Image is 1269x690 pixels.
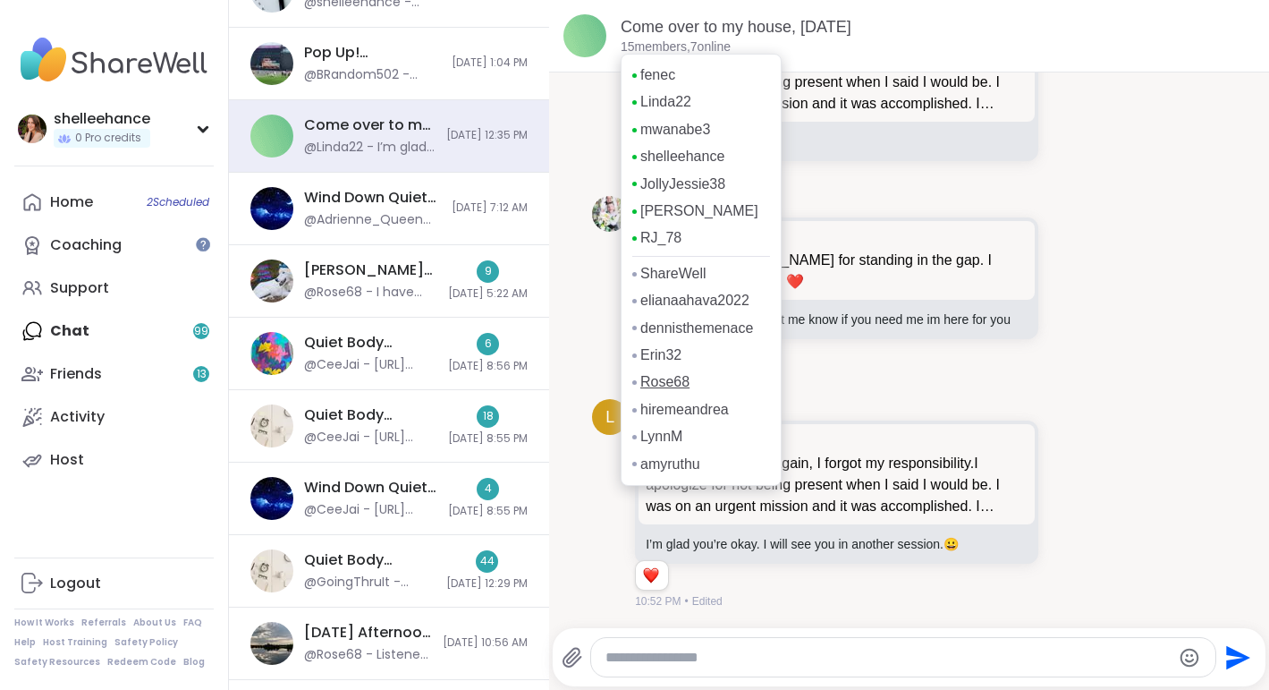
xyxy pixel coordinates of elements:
button: Send [1216,637,1256,677]
a: Host Training [43,636,107,649]
span: L [605,405,614,430]
img: Quiet Body Doubling For Productivity - Friday, Sep 12 [250,549,293,592]
span: 2 Scheduled [147,195,209,209]
div: shelleehance [54,109,150,129]
div: Reaction list [636,561,667,590]
span: 😀 [943,537,959,551]
div: Activity [50,407,105,427]
a: JollyJessie38 [640,175,725,194]
a: Friends13 [14,353,214,396]
span: [DATE] 12:35 PM [446,128,528,143]
a: Referrals [81,617,126,629]
span: Edited [692,593,723,609]
div: @Adrienne_QueenOfTheDawn - Hope you have a good [DATE] [PERSON_NAME]! 🌸 [304,211,441,229]
div: 18 [477,405,499,428]
a: How It Works [14,617,74,629]
div: Host [50,450,84,470]
a: mwanabe3 [640,120,710,140]
img: Pop Up! Brandomness Festival check in, Sep 14 [250,42,293,85]
div: @Rose68 - I have anxiety some [MEDICAL_DATA] and fears [304,284,437,302]
div: [PERSON_NAME] Wizard’s 300th Session Special!, [DATE] [304,260,437,280]
div: Coaching [50,235,122,255]
a: About Us [133,617,176,629]
div: Home [50,192,93,212]
a: Erin32 [640,345,681,365]
div: 4 [477,478,499,500]
img: shelleehance [18,115,47,143]
a: shelleehance [640,147,724,166]
a: Home2Scheduled [14,181,214,224]
a: [PERSON_NAME] [640,201,758,221]
div: @Linda22 - I’m glad you’re okay. I will see you in another session. 😀 [304,139,436,157]
span: [DATE] 8:56 PM [448,359,528,374]
p: Dear friends, I did it again, I forgot my responsibility.I apologize for not being present when I... [646,453,1028,517]
a: Come over to my house, [DATE] [621,18,851,36]
a: hiremeandrea [640,400,729,420]
span: [DATE] 1:04 PM [452,55,528,71]
a: FAQ [183,617,202,629]
a: ShareWell [640,264,706,284]
span: 10:52 PM [635,593,681,609]
textarea: Type your message [605,649,1171,667]
img: Quiet Body Doubling For Productivity - Friday, Sep 12 [250,405,293,447]
a: Coaching [14,224,214,267]
p: Thank you [PERSON_NAME] for standing in the gap. I really appreciate you. ❤️ [646,250,1028,293]
span: 0 Pro credits [75,131,141,146]
div: @BRandom502 - Hope you have a safe trip home. [304,66,441,84]
img: https://sharewell-space-live.sfo3.digitaloceanspaces.com/user-generated/3602621c-eaa5-4082-863a-9... [592,196,628,232]
p: we are here for you [646,132,1028,150]
div: Logout [50,574,101,593]
span: [DATE] 12:29 PM [446,576,528,592]
img: Wind Down Quiet Body Doubling - Friday, Sep 12 [250,477,293,520]
a: Host [14,439,214,481]
div: Friends [50,364,102,384]
img: Wind Down Quiet Body Doubling - Friday, Sep 12 [250,187,293,230]
a: amyruthu [640,455,700,474]
span: [DATE] 7:12 AM [452,200,528,216]
div: [DATE] Afternoon Body Doublers and Chillers!, [DATE] [304,623,432,643]
span: 13 [197,367,207,382]
p: Dear friends, I did it again, I forgot my responsibility.I apologize for not being present when I... [646,50,1028,115]
a: Safety Policy [114,636,178,649]
a: Support [14,267,214,310]
div: Quiet Body Doubling For Productivity - [DATE] [304,405,437,425]
div: Come over to my house, [DATE] [304,115,436,135]
a: Logout [14,562,214,605]
a: elianaahava2022 [640,291,749,311]
p: 15 members, 7 online [621,38,731,56]
img: Come over to my house, Sep 14 [563,14,606,57]
a: dennisthemenace [640,319,753,338]
img: Come over to my house, Sep 14 [250,115,293,158]
div: 44 [476,550,498,573]
div: Wind Down Quiet Body Doubling - [DATE] [304,478,437,498]
span: [DATE] 8:55 PM [448,431,528,447]
span: • [685,593,689,609]
a: Rose68 [640,372,689,392]
a: Safety Resources [14,656,100,669]
a: fenec [640,65,675,85]
div: @CeeJai - [URL][DOMAIN_NAME] [304,356,437,374]
div: Quiet Body Doubling -[DATE] Evening Pt 2, [DATE] [304,333,437,353]
div: 6 [477,333,499,355]
p: I’m glad you’re okay. I will see you in another session. [646,535,1028,553]
a: RJ_78 [640,228,681,248]
span: [DATE] 8:55 PM [448,504,528,519]
img: ShareWell Nav Logo [14,29,214,91]
button: Reactions: love [641,568,660,583]
iframe: Spotlight [196,237,210,251]
p: of course anytime just let me know if you need me im here for you [646,311,1028,328]
a: Redeem Code [107,656,176,669]
a: Blog [183,656,205,669]
div: @Rose68 - Listened to my book and crocheted.Thanks for hosting [PERSON_NAME] ❤️ [304,646,432,664]
span: [DATE] 10:56 AM [443,635,528,651]
span: [DATE] 5:22 AM [448,286,528,302]
div: 9 [477,260,499,283]
img: Quiet Body Doubling -Friday Evening Pt 2, Sep 12 [250,332,293,375]
div: @CeeJai - [URL][DOMAIN_NAME] [304,501,437,519]
div: Quiet Body Doubling For Productivity - [DATE] [304,550,436,570]
img: Wolff Wizard’s 300th Session Special!, Sep 12 [250,260,293,302]
a: Activity [14,396,214,439]
div: @CeeJai - [URL][DOMAIN_NAME] [304,429,437,447]
button: Emoji picker [1179,647,1200,669]
div: Pop Up! Brandomness Festival check in, [DATE] [304,43,441,63]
